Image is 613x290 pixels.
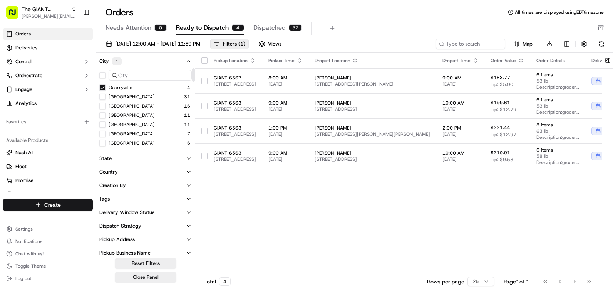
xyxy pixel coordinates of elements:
label: [GEOGRAPHIC_DATA] [109,121,155,128]
span: 9:00 AM [268,100,302,106]
span: 63 lb [536,128,579,134]
button: Pickup Address [96,233,195,246]
span: Views [268,40,281,47]
span: 31 [184,94,190,100]
div: State [99,155,112,162]
span: [STREET_ADDRESS] [315,156,430,162]
div: Creation By [99,182,126,189]
button: Product Catalog [3,188,93,201]
span: 1:00 PM [268,125,302,131]
button: Engage [3,83,93,96]
div: Dispatch Strategy [99,223,141,229]
label: [GEOGRAPHIC_DATA] [109,94,155,100]
span: 11 [184,121,190,128]
span: [DATE] [442,156,478,162]
button: [PERSON_NAME][EMAIL_ADDRESS][PERSON_NAME][DOMAIN_NAME] [22,13,77,19]
span: All times are displayed using EDT timezone [515,9,604,15]
span: 53 lb [536,103,579,109]
a: Product Catalog [6,191,90,198]
span: Toggle Theme [15,263,46,269]
span: [PERSON_NAME] [315,150,430,156]
span: [DATE] [268,106,302,112]
span: [STREET_ADDRESS] [214,81,256,87]
span: Analytics [15,100,37,107]
button: Views [255,39,285,49]
span: Description: grocery bags [536,84,579,90]
div: Pickup Address [99,236,135,243]
span: [PERSON_NAME] [315,125,430,131]
span: [PERSON_NAME] [315,100,430,106]
span: 4 [187,84,190,91]
span: Product Catalog [15,191,52,198]
div: Order Details [536,57,579,64]
span: Fleet [15,163,27,170]
button: Log out [3,273,93,284]
button: Pickup Business Name [96,246,195,260]
div: Favorites [3,116,93,128]
span: Map [523,40,533,47]
span: Tip: $9.58 [491,157,513,163]
button: Control [3,56,93,68]
span: 8:00 AM [268,75,302,81]
span: Needs Attention [106,23,151,32]
span: $199.61 [491,99,510,106]
span: Control [15,58,32,65]
h1: Orders [106,6,134,19]
input: City [109,70,192,81]
div: 4 [232,24,244,31]
label: [GEOGRAPHIC_DATA] [109,112,155,118]
button: Tags [96,192,195,206]
span: [DATE] [268,156,302,162]
button: Create [3,199,93,211]
span: [STREET_ADDRESS][PERSON_NAME] [315,81,430,87]
a: Deliveries [3,42,93,54]
span: Promise [15,177,33,184]
a: Promise [6,177,90,184]
button: The GIANT Company[PERSON_NAME][EMAIL_ADDRESS][PERSON_NAME][DOMAIN_NAME] [3,3,80,22]
label: [GEOGRAPHIC_DATA] [109,103,155,109]
span: 2:00 PM [442,125,478,131]
span: Description: grocery bags [536,109,579,115]
button: [GEOGRAPHIC_DATA] [109,131,155,137]
span: Dispatched [253,23,286,32]
span: 9:00 AM [268,150,302,156]
div: 57 [289,24,302,31]
span: Deliveries [15,44,37,51]
span: [PERSON_NAME] [315,75,430,81]
button: Orchestrate [3,69,93,82]
span: Engage [15,86,32,93]
span: 16 [184,103,190,109]
button: Dispatch Strategy [96,219,195,233]
div: Tags [99,196,110,202]
button: [DATE] 12:00 AM - [DATE] 11:59 PM [102,39,204,49]
button: Delivery Window Status [96,206,195,219]
span: 10:00 AM [442,150,478,156]
span: $221.44 [491,125,510,131]
div: Filters [223,40,245,47]
span: Description: grocery bags [536,134,579,140]
button: Chat with us! [3,248,93,259]
button: Nash AI [3,147,93,159]
span: Tip: $5.00 [491,81,513,88]
span: [STREET_ADDRESS] [214,156,256,162]
a: Orders [3,28,93,40]
span: Nash AI [15,149,33,156]
span: 6 items [536,147,579,153]
span: 58 lb [536,153,579,159]
label: [GEOGRAPHIC_DATA] [109,140,155,146]
span: 7 [187,131,190,137]
span: 11 [184,112,190,118]
label: Quarryville [109,84,132,91]
span: $210.91 [491,150,510,156]
span: 6 items [536,72,579,78]
div: Total [204,277,231,286]
span: [DATE] [268,81,302,87]
button: Refresh [596,39,607,49]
